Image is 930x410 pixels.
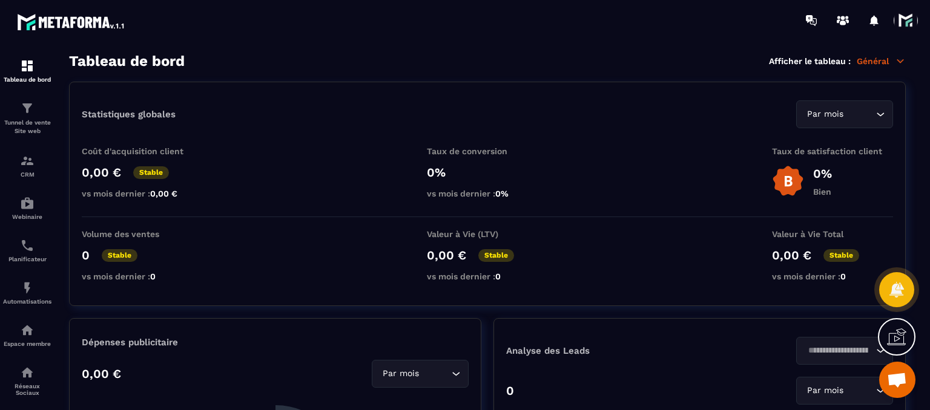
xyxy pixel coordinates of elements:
p: Planificateur [3,256,51,262]
p: 0,00 € [82,366,121,381]
span: Par mois [380,367,421,380]
img: social-network [20,365,35,380]
p: Stable [133,166,169,179]
p: 0% [427,165,548,180]
div: Ouvrir le chat [879,362,915,398]
p: Général [857,56,906,67]
p: Stable [102,249,137,262]
p: Statistiques globales [82,109,176,120]
p: 0,00 € [427,248,466,262]
p: Espace membre [3,340,51,347]
input: Search for option [421,367,449,380]
p: Webinaire [3,213,51,220]
span: 0 [840,272,846,281]
a: social-networksocial-networkRéseaux Sociaux [3,356,51,405]
p: 0,00 € [82,165,121,180]
a: schedulerschedulerPlanificateur [3,229,51,272]
input: Search for option [846,108,873,121]
img: automations [20,281,35,295]
p: Tunnel de vente Site web [3,119,51,135]
p: Automatisations [3,298,51,305]
span: Par mois [804,108,846,121]
p: CRM [3,171,51,178]
p: Valeur à Vie (LTV) [427,229,548,239]
img: automations [20,323,35,337]
p: Stable [823,249,859,262]
img: b-badge-o.b3b20ee6.svg [772,165,804,197]
span: Par mois [804,384,846,397]
img: formation [20,101,35,116]
p: Coût d'acquisition client [82,146,203,156]
a: formationformationTableau de bord [3,50,51,92]
div: Search for option [796,100,893,128]
input: Search for option [846,384,873,397]
span: 0 [150,272,156,281]
p: Afficher le tableau : [769,56,851,66]
img: automations [20,196,35,210]
p: Taux de satisfaction client [772,146,893,156]
img: logo [17,11,126,33]
p: 0% [813,166,832,181]
span: 0 [495,272,501,281]
a: formationformationTunnel de vente Site web [3,92,51,145]
p: 0 [82,248,90,262]
p: vs mois dernier : [82,272,203,281]
p: 0,00 € [772,248,811,262]
p: Volume des ventes [82,229,203,239]
span: 0% [495,189,509,198]
p: vs mois dernier : [772,272,893,281]
div: Search for option [796,377,893,405]
p: Valeur à Vie Total [772,229,893,239]
p: Stable [478,249,514,262]
input: Search for option [804,344,873,357]
a: automationsautomationsAutomatisations [3,272,51,314]
p: Taux de conversion [427,146,548,156]
div: Search for option [796,337,893,365]
img: formation [20,59,35,73]
h3: Tableau de bord [69,53,185,70]
p: vs mois dernier : [427,189,548,198]
p: Réseaux Sociaux [3,383,51,396]
p: vs mois dernier : [427,272,548,281]
img: scheduler [20,238,35,253]
p: 0 [506,383,514,398]
a: formationformationCRM [3,145,51,187]
p: Dépenses publicitaire [82,337,469,348]
a: automationsautomationsEspace membre [3,314,51,356]
p: Tableau de bord [3,76,51,83]
p: vs mois dernier : [82,189,203,198]
img: formation [20,154,35,168]
p: Bien [813,187,832,197]
p: Analyse des Leads [506,345,700,356]
span: 0,00 € [150,189,177,198]
div: Search for option [372,360,469,388]
a: automationsautomationsWebinaire [3,187,51,229]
